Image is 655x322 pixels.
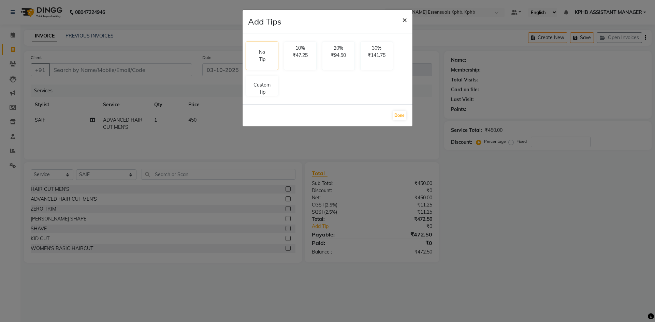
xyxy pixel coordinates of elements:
p: No Tip [257,49,267,63]
p: ₹94.50 [326,52,350,59]
p: 20% [326,45,350,52]
button: Close [397,10,412,29]
button: Done [393,111,406,120]
h4: Add Tips [248,15,281,28]
p: 10% [288,45,312,52]
p: 30% [365,45,389,52]
span: × [402,14,407,25]
p: Custom Tip [250,81,274,96]
p: ₹141.75 [365,52,389,59]
p: ₹47.25 [288,52,312,59]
